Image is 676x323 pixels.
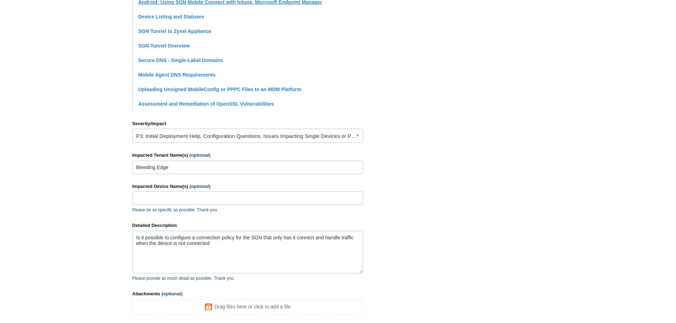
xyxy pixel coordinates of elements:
[132,129,363,143] a: P3: Initial Deployment Help, Configuration Questions, Issues Impacting Single Devices or Past Out...
[132,207,363,213] p: Please be as specific as possible. Thank you.
[138,28,211,34] a: SGN Tunnel to Zyxel Appliance
[138,72,216,78] a: Mobile Agent DNS Requirements
[138,43,190,49] a: SGN Tunnel Overview
[132,275,363,282] p: Please provide as much detail as possible. Thank you.
[132,222,363,229] label: Detailed Description
[132,152,363,159] label: Impacted Tenant Name(s)
[138,87,302,92] a: Uploading Unsigned MobileConfig or PPPC Files to an MDM Platform
[189,184,210,189] span: (optional)
[189,152,210,158] span: (optional)
[132,183,363,190] label: Impacted Device Name(s)
[161,291,182,296] span: (optional)
[138,14,204,20] a: Device Listing and Statuses
[138,101,274,107] a: Assessment and Remediation of OpenSSL Vulnerabilities
[132,290,363,297] label: Attachments
[132,120,363,127] label: Severity/Impact
[138,57,223,63] a: Secure DNS - Single-Label Domains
